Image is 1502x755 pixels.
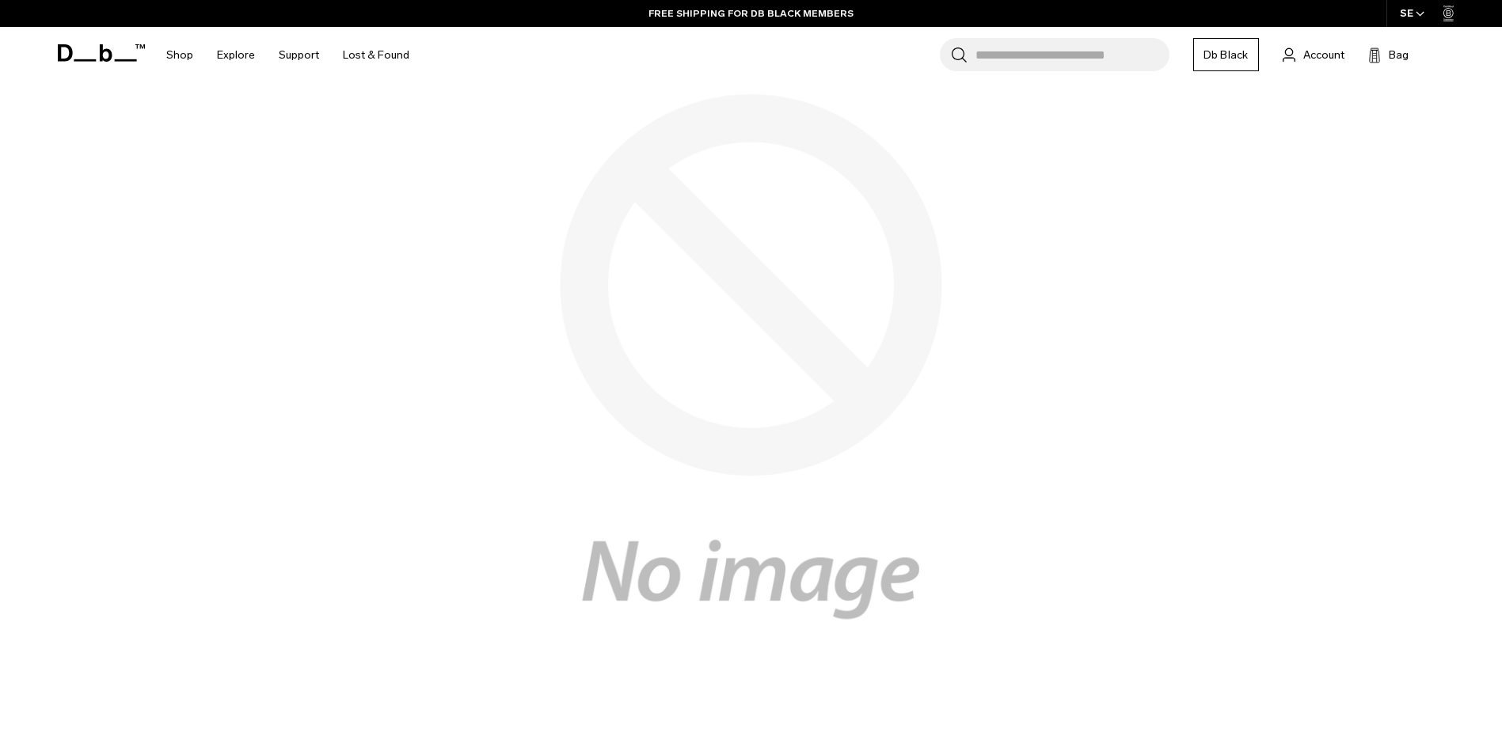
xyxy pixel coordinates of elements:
[1368,45,1409,64] button: Bag
[279,27,319,83] a: Support
[217,27,255,83] a: Explore
[1283,45,1344,64] a: Account
[154,27,421,83] nav: Main Navigation
[166,27,193,83] a: Shop
[343,27,409,83] a: Lost & Found
[86,632,164,665] a: Go home
[1193,38,1259,71] a: Db Black
[1303,47,1344,63] span: Account
[1389,47,1409,63] span: Bag
[86,302,799,484] h1: Oops, you stacked.
[648,6,854,21] a: FREE SHIPPING FOR DB BLACK MEMBERS
[86,484,466,541] p: You’re barking up the wrong tree here. Let’s take you back to the homepage, hey?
